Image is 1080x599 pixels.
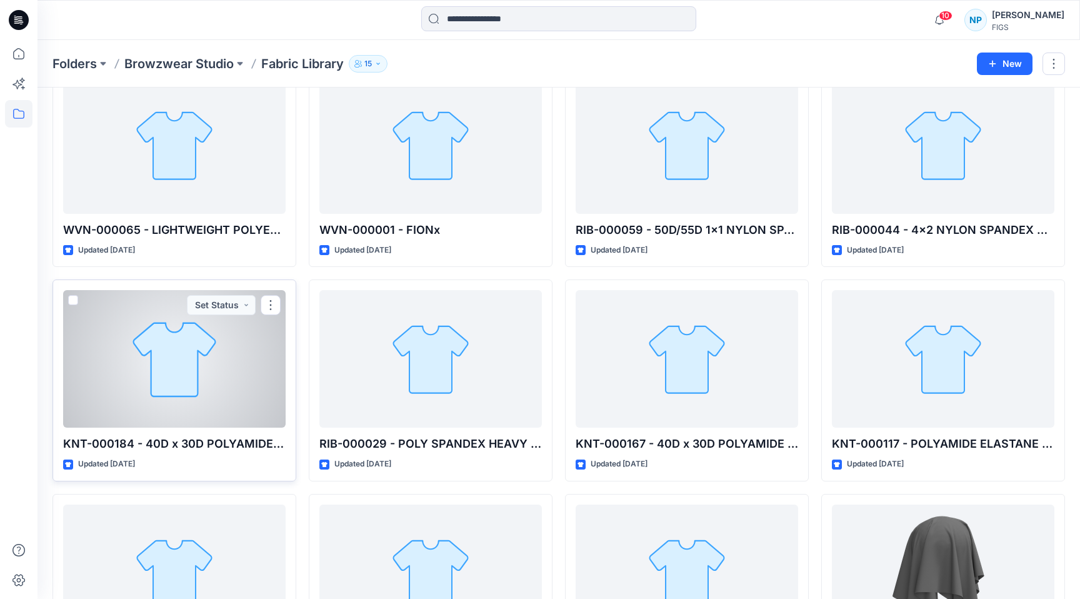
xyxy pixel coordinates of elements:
[78,244,135,257] p: Updated [DATE]
[52,55,97,73] a: Folders
[832,290,1054,428] a: KNT-000117 - POLYAMIDE ELASTANE STRETCH SPACER (FORMx)
[334,244,391,257] p: Updated [DATE]
[364,57,372,71] p: 15
[591,458,647,471] p: Updated [DATE]
[261,55,344,73] p: Fabric Library
[63,435,286,453] p: KNT-000184 - 40D x 30D POLYAMIDE ADAPTIV STRETCH WARP KNIT
[63,76,286,214] a: WVN-000065 - LIGHTWEIGHT POLYESTER SPANDEX STRETCH DOUBLE WEAVE
[319,290,542,428] a: RIB-000029 - POLY SPANDEX HEAVY 2X1 RIB
[576,76,798,214] a: RIB-000059 - 50D/55D 1x1 NYLON SPANDEX RIB (FORMx)
[63,221,286,239] p: WVN-000065 - LIGHTWEIGHT POLYESTER SPANDEX STRETCH DOUBLE WEAVE
[576,221,798,239] p: RIB-000059 - 50D/55D 1x1 NYLON SPANDEX RIB (FORMx)
[847,244,904,257] p: Updated [DATE]
[591,244,647,257] p: Updated [DATE]
[939,11,952,21] span: 10
[992,23,1064,32] div: FIGS
[319,76,542,214] a: WVN-000001 - FIONx
[964,9,987,31] div: NP
[832,76,1054,214] a: RIB-000044 - 4x2 NYLON SPANDEX DROP NEEDLE RIB
[992,8,1064,23] div: [PERSON_NAME]
[319,221,542,239] p: WVN-000001 - FIONx
[832,435,1054,453] p: KNT-000117 - POLYAMIDE ELASTANE STRETCH SPACER (FORMx)
[847,458,904,471] p: Updated [DATE]
[977,53,1032,75] button: New
[78,458,135,471] p: Updated [DATE]
[319,435,542,453] p: RIB-000029 - POLY SPANDEX HEAVY 2X1 RIB
[63,290,286,428] a: KNT-000184 - 40D x 30D POLYAMIDE ADAPTIV STRETCH WARP KNIT
[576,290,798,428] a: KNT-000167 - 40D x 30D POLYAMIDE ELASTANE STRETCH WARP KNIT
[334,458,391,471] p: Updated [DATE]
[349,55,387,73] button: 15
[124,55,234,73] a: Browzwear Studio
[576,435,798,453] p: KNT-000167 - 40D x 30D POLYAMIDE ELASTANE STRETCH WARP KNIT
[832,221,1054,239] p: RIB-000044 - 4x2 NYLON SPANDEX DROP NEEDLE RIB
